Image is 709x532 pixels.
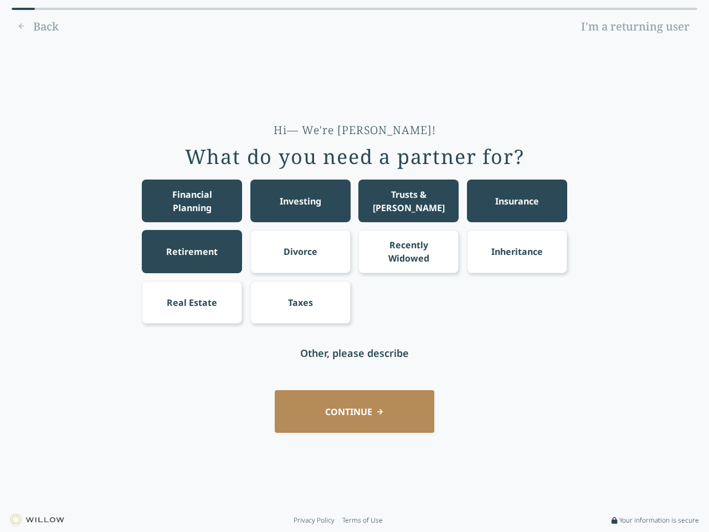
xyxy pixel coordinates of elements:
[274,122,436,138] div: Hi— We're [PERSON_NAME]!
[275,390,434,433] button: CONTINUE
[491,245,543,258] div: Inheritance
[185,146,525,168] div: What do you need a partner for?
[342,516,383,525] a: Terms of Use
[495,195,539,208] div: Insurance
[294,516,335,525] a: Privacy Policy
[300,345,409,361] div: Other, please describe
[152,188,232,214] div: Financial Planning
[573,18,697,35] a: I'm a returning user
[10,514,64,526] img: Willow logo
[369,188,449,214] div: Trusts & [PERSON_NAME]
[288,296,313,309] div: Taxes
[284,245,317,258] div: Divorce
[12,8,35,10] div: 0% complete
[167,296,217,309] div: Real Estate
[369,238,449,265] div: Recently Widowed
[619,516,699,525] span: Your information is secure
[166,245,218,258] div: Retirement
[280,195,321,208] div: Investing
